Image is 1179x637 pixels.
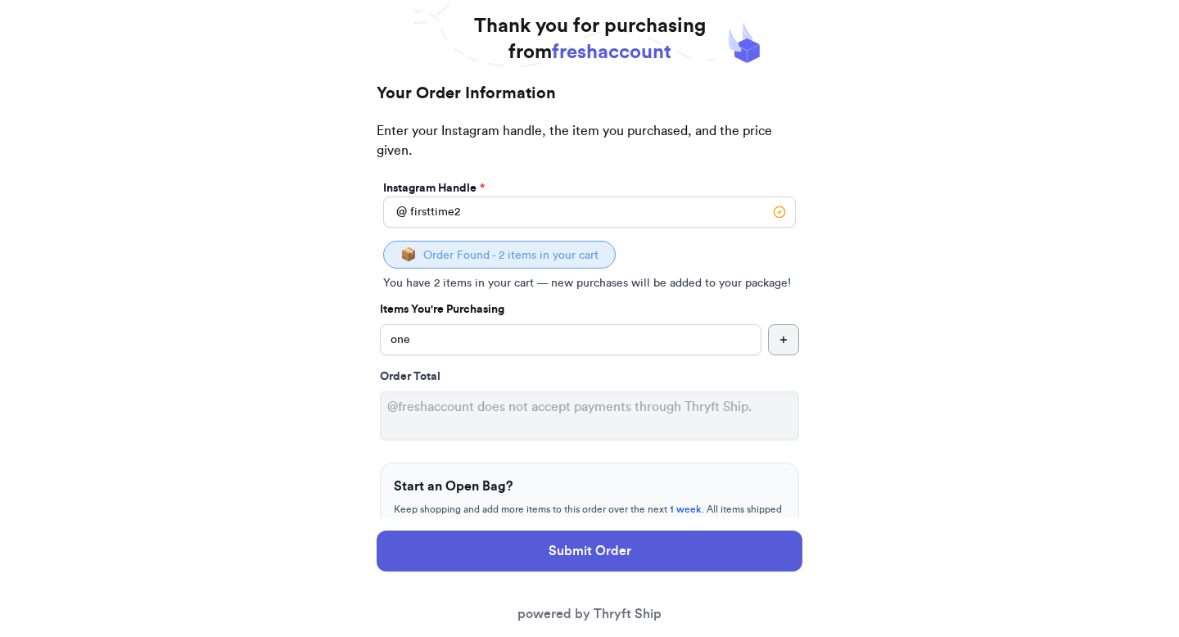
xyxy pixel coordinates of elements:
[517,608,662,621] a: powered by Thryft Ship
[383,180,485,197] label: Instagram Handle
[400,248,417,261] span: 📦
[552,43,671,62] span: freshaccount
[380,301,799,318] p: Items You're Purchasing
[377,531,802,571] button: Submit Order
[394,477,785,496] h3: Start an Open Bag?
[383,275,796,291] p: You have 2 items in your cart — new purchases will be added to your package!
[383,197,407,228] div: @
[394,503,785,529] p: Keep shopping and add more items to this order over the next . All items shipped together.
[380,324,761,355] input: ex.funky hat
[380,368,799,385] div: Order Total
[377,82,802,121] h2: Your Order Information
[423,250,599,261] span: Order Found - 2 items in your cart
[377,121,802,177] p: Enter your Instagram handle, the item you purchased, and the price given.
[670,504,702,514] span: 1 week
[474,13,706,66] h1: Thank you for purchasing from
